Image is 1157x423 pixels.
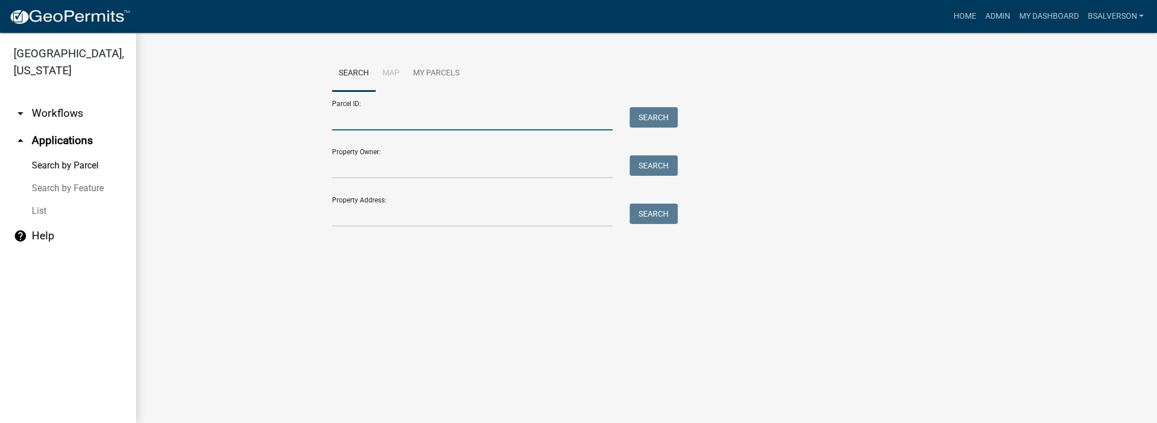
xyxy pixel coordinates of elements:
button: Search [629,204,678,224]
a: Search [332,56,376,92]
i: arrow_drop_up [14,134,27,147]
a: My Parcels [406,56,466,92]
button: Search [629,155,678,176]
i: help [14,229,27,243]
a: My Dashboard [1014,6,1083,27]
i: arrow_drop_down [14,107,27,120]
button: Search [629,107,678,128]
a: Admin [980,6,1014,27]
a: BSALVERSON [1083,6,1148,27]
a: Home [948,6,980,27]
